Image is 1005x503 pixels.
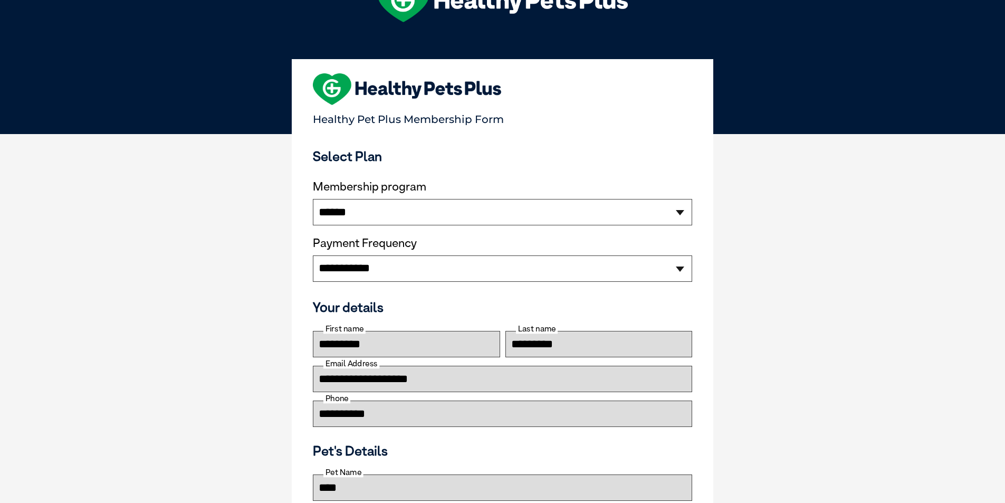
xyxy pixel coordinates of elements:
h3: Select Plan [313,148,692,164]
img: heart-shape-hpp-logo-large.png [313,73,501,105]
h3: Your details [313,299,692,315]
label: Membership program [313,180,692,194]
label: Payment Frequency [313,236,417,250]
label: First name [323,324,366,334]
label: Last name [516,324,558,334]
h3: Pet's Details [309,443,696,459]
label: Phone [323,394,350,403]
label: Email Address [323,359,379,368]
p: Healthy Pet Plus Membership Form [313,108,692,126]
